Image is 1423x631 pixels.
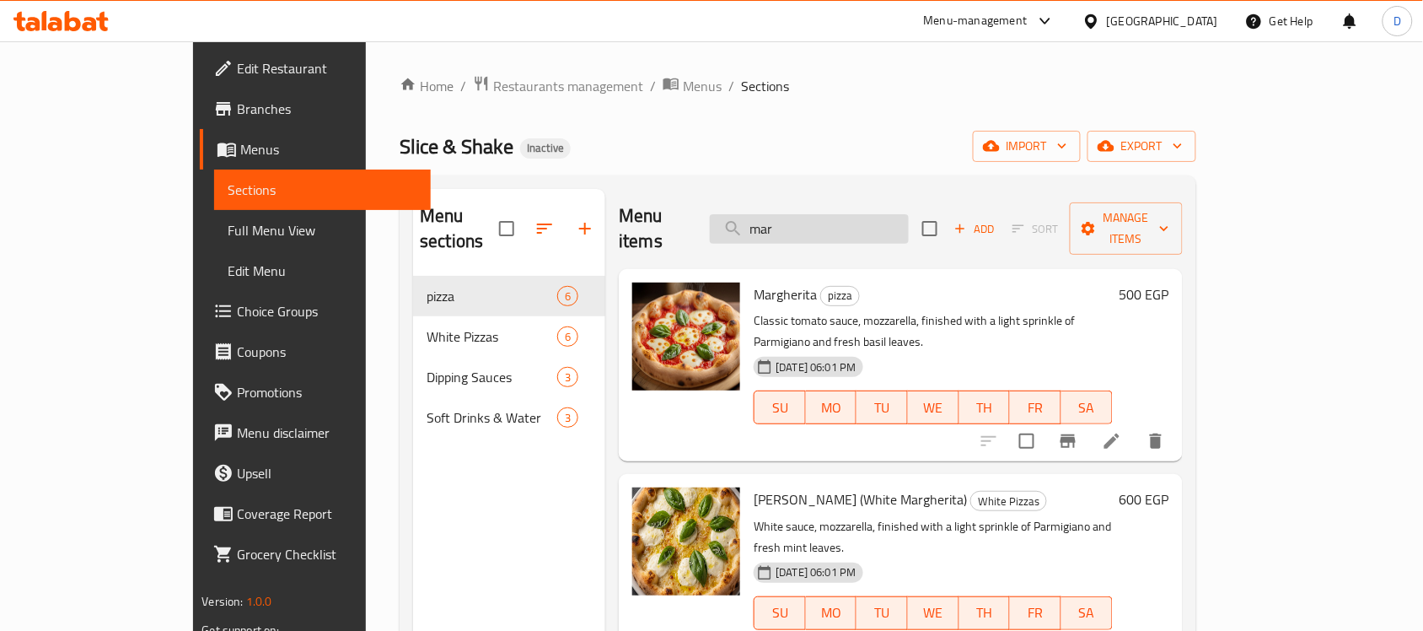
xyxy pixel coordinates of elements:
button: FR [1010,391,1061,424]
span: Grocery Checklist [237,544,417,564]
h2: Menu sections [420,203,499,254]
span: TH [966,601,1004,625]
div: items [557,407,578,428]
nav: breadcrumb [400,75,1195,97]
img: Bianca (White Margherita) [632,488,740,596]
h2: Menu items [619,203,689,254]
div: pizza [820,286,860,306]
span: TH [966,396,1004,420]
input: search [710,214,909,244]
a: Choice Groups [200,291,431,332]
span: Edit Menu [228,261,417,281]
h6: 500 EGP [1120,283,1169,306]
div: Dipping Sauces3 [413,357,605,397]
div: Menu-management [924,11,1028,31]
span: Soft Drinks & Water [427,407,557,428]
span: 6 [558,329,577,345]
span: Menu disclaimer [237,423,417,443]
button: WE [908,391,959,424]
span: Select to update [1009,423,1044,459]
button: import [973,131,1081,162]
span: Menus [240,139,417,159]
button: SU [754,596,806,630]
span: 6 [558,289,577,305]
span: Coupons [237,342,417,362]
span: Choice Groups [237,301,417,321]
li: / [460,76,466,96]
span: Slice & Shake [400,127,513,165]
span: Version: [201,591,243,612]
span: Dipping Sauces [427,367,557,387]
div: items [557,367,578,387]
a: Grocery Checklist [200,534,431,574]
button: Branch-specific-item [1048,421,1088,461]
span: D [1393,12,1401,30]
span: Manage items [1083,208,1169,250]
span: FR [1017,396,1055,420]
span: SU [761,396,799,420]
span: Restaurants management [493,76,643,96]
div: Soft Drinks & Water3 [413,397,605,438]
a: Branches [200,89,431,129]
span: Add item [948,216,1001,242]
a: Edit menu item [1102,431,1122,451]
span: Inactive [520,141,571,155]
a: Menu disclaimer [200,413,431,453]
button: Manage items [1070,202,1183,255]
span: Branches [237,99,417,119]
span: 3 [558,410,577,426]
nav: Menu sections [413,269,605,445]
span: Coverage Report [237,504,417,524]
div: pizza6 [413,276,605,316]
button: SA [1061,391,1113,424]
span: Sections [741,76,789,96]
span: Upsell [237,463,417,483]
a: Edit Menu [214,251,431,291]
span: 1.0.0 [246,591,272,612]
button: TH [959,596,1011,630]
button: delete [1136,421,1176,461]
span: [PERSON_NAME] (White Margherita) [754,487,967,512]
button: Add [948,216,1001,242]
a: Coverage Report [200,493,431,534]
a: Menus [663,75,722,97]
span: 3 [558,369,577,386]
div: items [557,326,578,347]
span: TU [863,601,901,625]
span: SU [761,601,799,625]
span: [DATE] 06:01 PM [769,359,862,375]
button: export [1087,131,1196,162]
img: Margherita [632,283,740,391]
button: FR [1010,596,1061,630]
div: White Pizzas6 [413,316,605,357]
span: SA [1068,601,1106,625]
a: Full Menu View [214,210,431,251]
p: Classic tomato sauce, mozzarella, finished with a light sprinkle of Parmigiano and fresh basil le... [754,310,1112,353]
span: Add [952,219,997,239]
button: WE [908,596,959,630]
div: [GEOGRAPHIC_DATA] [1107,12,1218,30]
a: Edit Restaurant [200,48,431,89]
button: SU [754,391,806,424]
span: White Pizzas [971,492,1046,511]
span: Menus [683,76,722,96]
h6: 600 EGP [1120,488,1169,511]
span: Promotions [237,382,417,402]
span: [DATE] 06:01 PM [769,564,862,580]
a: Menus [200,129,431,170]
span: WE [915,396,953,420]
span: White Pizzas [427,326,557,347]
span: WE [915,601,953,625]
button: TU [856,391,908,424]
a: Upsell [200,453,431,493]
a: Coupons [200,332,431,372]
span: MO [813,601,851,625]
span: Edit Restaurant [237,58,417,78]
a: Promotions [200,372,431,413]
button: TU [856,596,908,630]
button: MO [806,391,857,424]
span: Select section [912,211,948,246]
button: SA [1061,596,1113,630]
a: Sections [214,170,431,210]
